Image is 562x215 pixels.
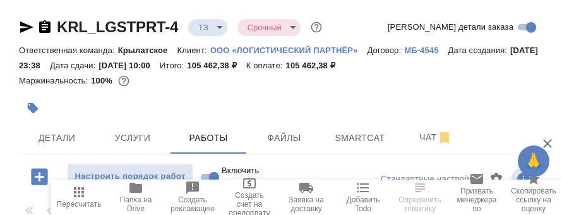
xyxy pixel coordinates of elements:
button: Добавить Todo [335,180,392,215]
button: 🙏 [518,145,549,177]
button: Заявка на доставку [278,180,335,215]
a: МБ-4545 [404,44,448,55]
span: 🙏 [523,148,544,175]
svg: Отписаться [437,130,452,145]
span: Работы [178,130,239,146]
p: Дата сдачи: [50,61,99,70]
button: Скопировать ссылку для ЯМессенджера [19,20,34,35]
button: Добавить работу [22,164,57,190]
p: 100% [91,76,116,85]
span: Заявка на доставку [285,195,327,213]
span: [PERSON_NAME] детали заказа [388,21,513,34]
span: Smartcat [330,130,390,146]
span: Папка на Drive [115,195,157,213]
button: Скопировать ссылку на оценку заказа [505,180,562,215]
div: ТЗ [237,19,301,36]
button: Папка на Drive [107,180,164,215]
button: ТЗ [194,22,212,33]
button: Доп статусы указывают на важность/срочность заказа [308,19,325,35]
p: Итого: [160,61,187,70]
span: Файлы [254,130,314,146]
p: ООО «ЛОГИСТИЧЕСКИЙ ПАРТНЁР» [210,46,368,55]
p: Дата создания: [448,46,510,55]
button: Скопировать ссылку [37,20,52,35]
span: Детали [27,130,87,146]
button: Создать счет на предоплату [221,180,278,215]
button: Определить тематику [392,180,448,215]
span: Посмотреть информацию [511,167,538,191]
button: Призвать менеджера по развитию [448,180,505,215]
button: Срочный [244,22,285,33]
span: Чат [405,130,466,145]
div: ТЗ [188,19,227,36]
button: Создать рекламацию [164,180,221,215]
button: Добавить тэг [19,94,47,122]
p: [DATE] 10:00 [99,61,160,70]
p: Маржинальность: [19,76,91,85]
span: Настроить порядок работ [74,169,186,184]
span: Настроить таблицу [481,164,511,194]
button: 0.00 RUB; [116,73,132,89]
span: Определить тематику [398,195,441,213]
span: Услуги [102,130,163,146]
p: Крылатское [118,46,177,55]
span: Создать рекламацию [170,195,215,213]
p: Ответственная команда: [19,46,118,55]
button: Пересчитать [51,180,107,215]
p: Договор: [368,46,405,55]
p: МБ-4545 [404,46,448,55]
button: Настроить порядок работ [67,164,193,190]
p: 105 462,38 ₽ [187,61,246,70]
a: KRL_LGSTPRT-4 [57,18,178,35]
p: К оплате: [246,61,286,70]
a: ООО «ЛОГИСТИЧЕСКИЙ ПАРТНЁР» [210,44,368,55]
p: Клиент: [177,46,210,55]
span: Пересчитать [57,200,102,209]
div: split button [378,169,481,189]
span: Добавить Todo [342,195,384,213]
p: 105 462,38 ₽ [286,61,345,70]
